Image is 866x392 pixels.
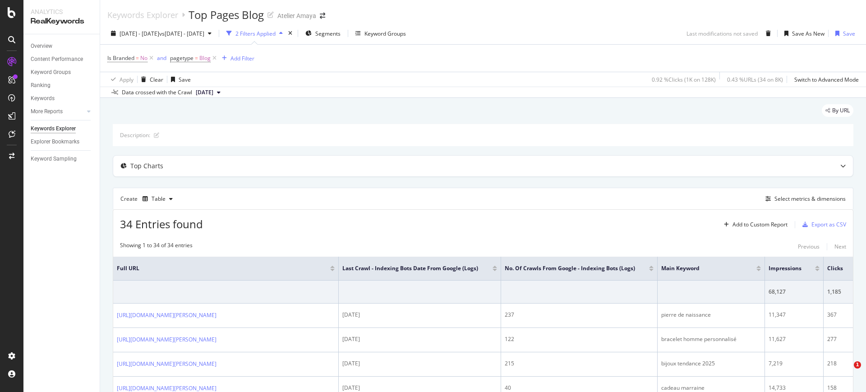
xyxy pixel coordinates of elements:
[31,81,51,90] div: Ranking
[235,30,276,37] div: 2 Filters Applied
[223,26,286,41] button: 2 Filters Applied
[762,194,846,204] button: Select metrics & dimensions
[505,264,636,272] span: No. of Crawls from Google - Indexing Bots (Logs)
[505,311,654,319] div: 237
[31,94,93,103] a: Keywords
[686,30,758,37] div: Last modifications not saved
[794,76,859,83] div: Switch to Advanced Mode
[320,13,325,19] div: arrow-right-arrow-left
[834,243,846,250] div: Next
[107,10,178,20] a: Keywords Explorer
[798,243,820,250] div: Previous
[117,264,317,272] span: Full URL
[827,335,865,343] div: 277
[31,137,93,147] a: Explorer Bookmarks
[120,192,176,206] div: Create
[315,30,341,37] span: Segments
[117,311,216,320] a: [URL][DOMAIN_NAME][PERSON_NAME]
[31,124,76,134] div: Keywords Explorer
[120,30,159,37] span: [DATE] - [DATE]
[159,30,204,37] span: vs [DATE] - [DATE]
[661,264,743,272] span: Main Keyword
[827,288,865,296] div: 1,185
[150,76,163,83] div: Clear
[107,26,215,41] button: [DATE] - [DATE]vs[DATE] - [DATE]
[791,72,859,87] button: Switch to Advanced Mode
[31,68,71,77] div: Keyword Groups
[31,16,92,27] div: RealKeywords
[822,104,853,117] div: legacy label
[342,360,497,368] div: [DATE]
[769,311,820,319] div: 11,347
[352,26,410,41] button: Keyword Groups
[811,221,846,228] div: Export as CSV
[277,11,316,20] div: Atelier Amaya
[157,54,166,62] button: and
[31,55,93,64] a: Content Performance
[31,107,84,116] a: More Reports
[661,360,761,368] div: bijoux tendance 2025
[170,54,193,62] span: pagetype
[727,76,783,83] div: 0.43 % URLs ( 34 on 8K )
[843,30,855,37] div: Save
[769,360,820,368] div: 7,219
[661,335,761,343] div: bracelet homme personnalisé
[31,42,52,51] div: Overview
[152,196,166,202] div: Table
[827,360,865,368] div: 218
[140,52,147,65] span: No
[832,26,855,41] button: Save
[117,335,216,344] a: [URL][DOMAIN_NAME][PERSON_NAME]
[286,29,294,38] div: times
[31,94,55,103] div: Keywords
[342,311,497,319] div: [DATE]
[218,53,254,64] button: Add Filter
[720,217,788,232] button: Add to Custom Report
[769,384,820,392] div: 14,733
[189,7,264,23] div: Top Pages Blog
[505,335,654,343] div: 122
[792,30,825,37] div: Save As New
[120,217,203,231] span: 34 Entries found
[31,55,83,64] div: Content Performance
[120,131,150,139] div: Description:
[827,384,865,392] div: 158
[230,55,254,62] div: Add Filter
[107,54,134,62] span: Is Branded
[827,264,847,272] span: Clicks
[107,72,134,87] button: Apply
[781,26,825,41] button: Save As New
[834,241,846,252] button: Next
[117,360,216,369] a: [URL][DOMAIN_NAME][PERSON_NAME]
[342,384,497,392] div: [DATE]
[661,311,761,319] div: pierre de naissance
[31,124,93,134] a: Keywords Explorer
[769,335,820,343] div: 11,627
[31,154,93,164] a: Keyword Sampling
[31,154,77,164] div: Keyword Sampling
[195,54,198,62] span: =
[832,108,850,113] span: By URL
[505,360,654,368] div: 215
[31,68,93,77] a: Keyword Groups
[120,241,193,252] div: Showing 1 to 34 of 34 entries
[302,26,344,41] button: Segments
[31,107,63,116] div: More Reports
[769,264,802,272] span: Impressions
[199,52,211,65] span: Blog
[505,384,654,392] div: 40
[138,72,163,87] button: Clear
[798,241,820,252] button: Previous
[31,7,92,16] div: Analytics
[774,195,846,203] div: Select metrics & dimensions
[31,81,93,90] a: Ranking
[31,42,93,51] a: Overview
[835,361,857,383] iframe: Intercom live chat
[130,161,163,171] div: Top Charts
[342,335,497,343] div: [DATE]
[179,76,191,83] div: Save
[120,76,134,83] div: Apply
[661,384,761,392] div: cadeau marraine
